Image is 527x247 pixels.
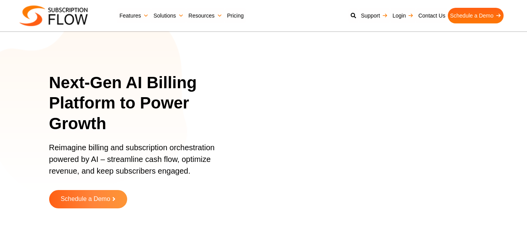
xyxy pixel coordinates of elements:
a: Contact Us [416,8,447,23]
a: Support [358,8,390,23]
a: Login [390,8,416,23]
span: Schedule a Demo [60,196,110,203]
h1: Next-Gen AI Billing Platform to Power Growth [49,73,243,134]
a: Features [117,8,151,23]
img: Subscriptionflow [20,5,88,26]
a: Pricing [225,8,246,23]
p: Reimagine billing and subscription orchestration powered by AI – streamline cash flow, optimize r... [49,142,234,185]
a: Schedule a Demo [448,8,504,23]
a: Solutions [151,8,186,23]
a: Resources [186,8,225,23]
a: Schedule a Demo [49,190,127,208]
